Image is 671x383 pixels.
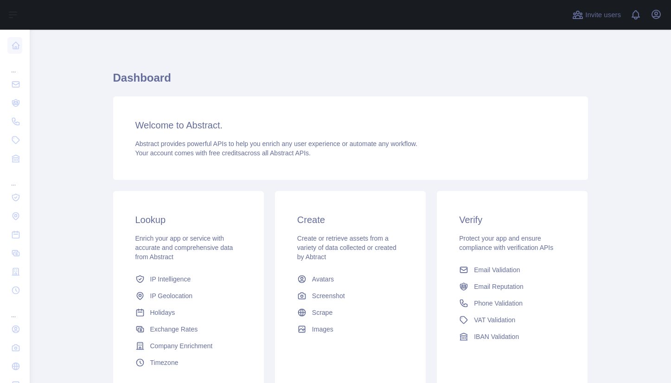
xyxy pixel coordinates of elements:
[474,265,520,274] span: Email Validation
[7,56,22,74] div: ...
[7,169,22,187] div: ...
[570,7,623,22] button: Invite users
[132,321,245,338] a: Exchange Rates
[585,10,621,20] span: Invite users
[294,287,407,304] a: Screenshot
[474,299,523,308] span: Phone Validation
[455,312,569,328] a: VAT Validation
[150,325,198,334] span: Exchange Rates
[132,354,245,371] a: Timezone
[312,291,345,300] span: Screenshot
[132,338,245,354] a: Company Enrichment
[455,262,569,278] a: Email Validation
[135,119,566,132] h3: Welcome to Abstract.
[7,300,22,319] div: ...
[135,213,242,226] h3: Lookup
[312,325,333,334] span: Images
[132,271,245,287] a: IP Intelligence
[312,274,334,284] span: Avatars
[294,321,407,338] a: Images
[312,308,332,317] span: Scrape
[150,358,179,367] span: Timezone
[297,235,396,261] span: Create or retrieve assets from a variety of data collected or created by Abtract
[150,291,193,300] span: IP Geolocation
[294,271,407,287] a: Avatars
[474,315,515,325] span: VAT Validation
[455,295,569,312] a: Phone Validation
[135,140,418,147] span: Abstract provides powerful APIs to help you enrich any user experience or automate any workflow.
[209,149,241,157] span: free credits
[150,274,191,284] span: IP Intelligence
[150,308,175,317] span: Holidays
[150,341,213,351] span: Company Enrichment
[113,70,588,93] h1: Dashboard
[474,332,519,341] span: IBAN Validation
[135,149,311,157] span: Your account comes with across all Abstract APIs.
[132,304,245,321] a: Holidays
[132,287,245,304] a: IP Geolocation
[459,213,565,226] h3: Verify
[455,278,569,295] a: Email Reputation
[135,235,233,261] span: Enrich your app or service with accurate and comprehensive data from Abstract
[294,304,407,321] a: Scrape
[455,328,569,345] a: IBAN Validation
[459,235,553,251] span: Protect your app and ensure compliance with verification APIs
[297,213,403,226] h3: Create
[474,282,524,291] span: Email Reputation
